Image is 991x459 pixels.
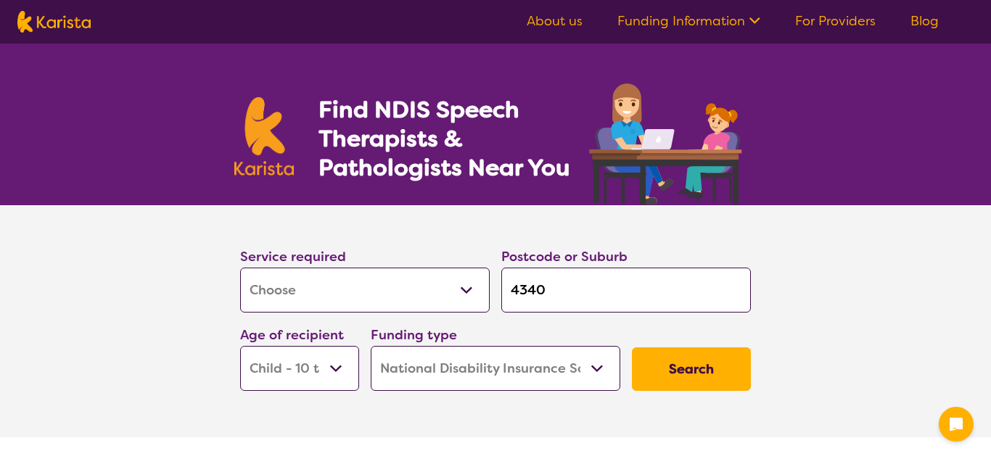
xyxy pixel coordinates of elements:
[17,11,91,33] img: Karista logo
[795,12,876,30] a: For Providers
[240,248,346,265] label: Service required
[632,347,751,391] button: Search
[501,248,628,265] label: Postcode or Suburb
[577,78,757,205] img: speech-therapy
[240,326,344,344] label: Age of recipient
[234,97,294,175] img: Karista logo
[371,326,457,344] label: Funding type
[617,12,760,30] a: Funding Information
[527,12,583,30] a: About us
[910,12,939,30] a: Blog
[501,268,751,313] input: Type
[318,95,587,182] h1: Find NDIS Speech Therapists & Pathologists Near You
